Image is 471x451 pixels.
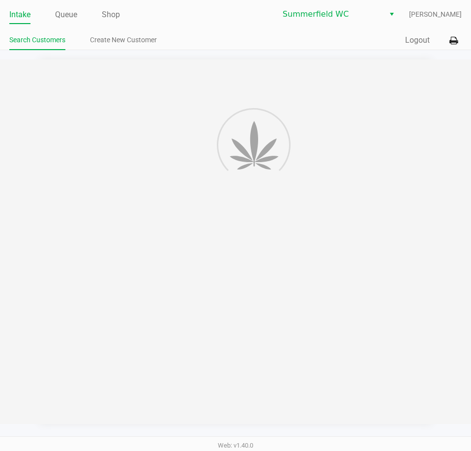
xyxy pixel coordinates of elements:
[55,8,77,22] a: Queue
[9,34,65,46] a: Search Customers
[9,8,30,22] a: Intake
[102,8,120,22] a: Shop
[405,34,430,46] button: Logout
[218,442,253,449] span: Web: v1.40.0
[384,5,399,23] button: Select
[283,8,379,20] span: Summerfield WC
[409,9,462,20] span: [PERSON_NAME]
[90,34,157,46] a: Create New Customer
